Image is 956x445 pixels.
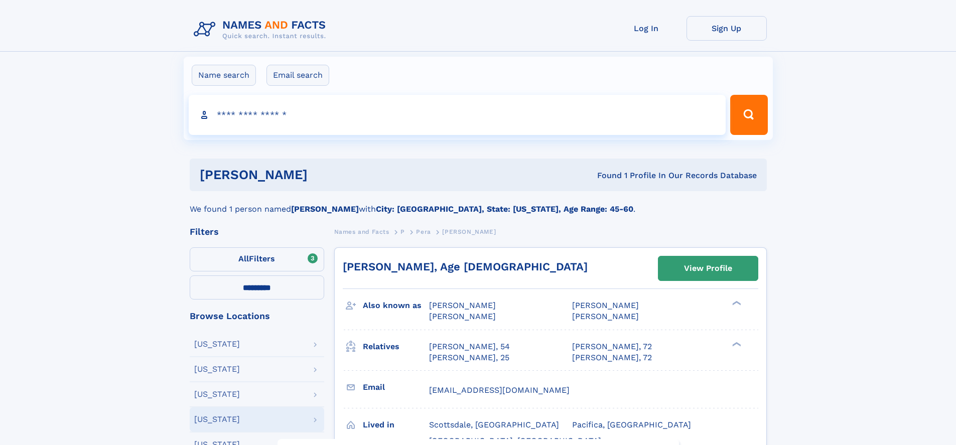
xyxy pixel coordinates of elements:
div: Browse Locations [190,312,324,321]
span: P [400,228,405,235]
div: ❯ [730,300,742,307]
div: View Profile [684,257,732,280]
span: [EMAIL_ADDRESS][DOMAIN_NAME] [429,385,570,395]
span: Pera [416,228,431,235]
span: Scottsdale, [GEOGRAPHIC_DATA] [429,420,559,429]
label: Name search [192,65,256,86]
h3: Email [363,379,429,396]
h3: Also known as [363,297,429,314]
div: ❯ [730,341,742,347]
label: Email search [266,65,329,86]
a: [PERSON_NAME], 25 [429,352,509,363]
span: Pacifica, [GEOGRAPHIC_DATA] [572,420,691,429]
span: [PERSON_NAME] [572,301,639,310]
input: search input [189,95,726,135]
h3: Lived in [363,416,429,433]
div: We found 1 person named with . [190,191,767,215]
div: Found 1 Profile In Our Records Database [452,170,757,181]
a: Log In [606,16,687,41]
span: [PERSON_NAME] [429,301,496,310]
b: City: [GEOGRAPHIC_DATA], State: [US_STATE], Age Range: 45-60 [376,204,633,214]
a: Pera [416,225,431,238]
img: Logo Names and Facts [190,16,334,43]
a: View Profile [658,256,758,280]
button: Search Button [730,95,767,135]
span: [PERSON_NAME] [442,228,496,235]
a: Sign Up [687,16,767,41]
a: [PERSON_NAME], 72 [572,341,652,352]
span: [PERSON_NAME] [429,312,496,321]
a: P [400,225,405,238]
div: [US_STATE] [194,415,240,423]
label: Filters [190,247,324,271]
h3: Relatives [363,338,429,355]
span: [PERSON_NAME] [572,312,639,321]
b: [PERSON_NAME] [291,204,359,214]
div: [US_STATE] [194,365,240,373]
div: [US_STATE] [194,390,240,398]
h1: [PERSON_NAME] [200,169,453,181]
span: All [238,254,249,263]
div: Filters [190,227,324,236]
a: [PERSON_NAME], 72 [572,352,652,363]
div: [US_STATE] [194,340,240,348]
a: Names and Facts [334,225,389,238]
a: [PERSON_NAME], Age [DEMOGRAPHIC_DATA] [343,260,588,273]
a: [PERSON_NAME], 54 [429,341,510,352]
